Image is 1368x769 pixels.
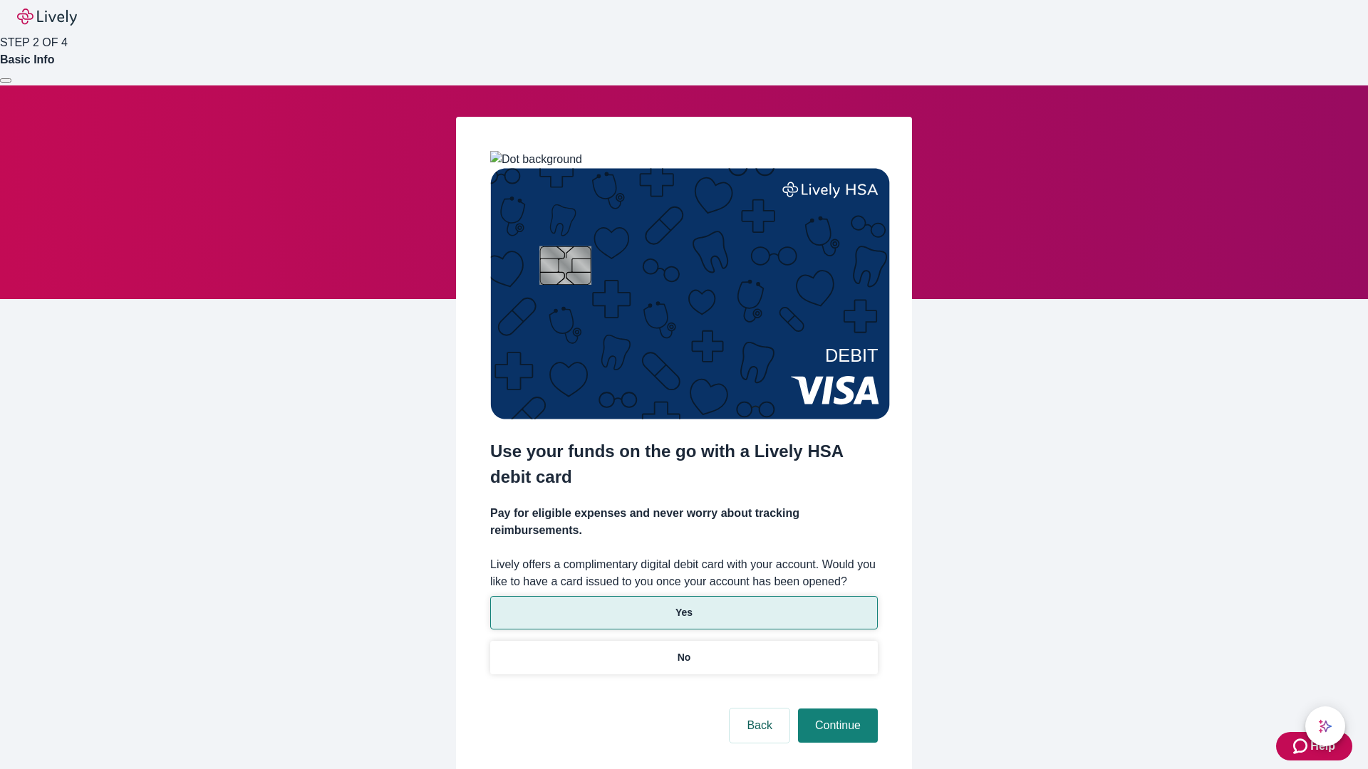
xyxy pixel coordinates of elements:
[1318,719,1332,733] svg: Lively AI Assistant
[1276,732,1352,760] button: Zendesk support iconHelp
[798,708,878,743] button: Continue
[490,439,878,490] h2: Use your funds on the go with a Lively HSA debit card
[490,556,878,590] label: Lively offers a complimentary digital debit card with your account. Would you like to have a card...
[730,708,789,743] button: Back
[490,641,878,674] button: No
[490,168,890,419] img: Debit card
[675,605,693,620] p: Yes
[1305,706,1345,746] button: chat
[17,9,77,26] img: Lively
[490,505,878,539] h4: Pay for eligible expenses and never worry about tracking reimbursements.
[1310,738,1335,755] span: Help
[678,650,691,665] p: No
[1293,738,1310,755] svg: Zendesk support icon
[490,151,582,168] img: Dot background
[490,596,878,629] button: Yes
